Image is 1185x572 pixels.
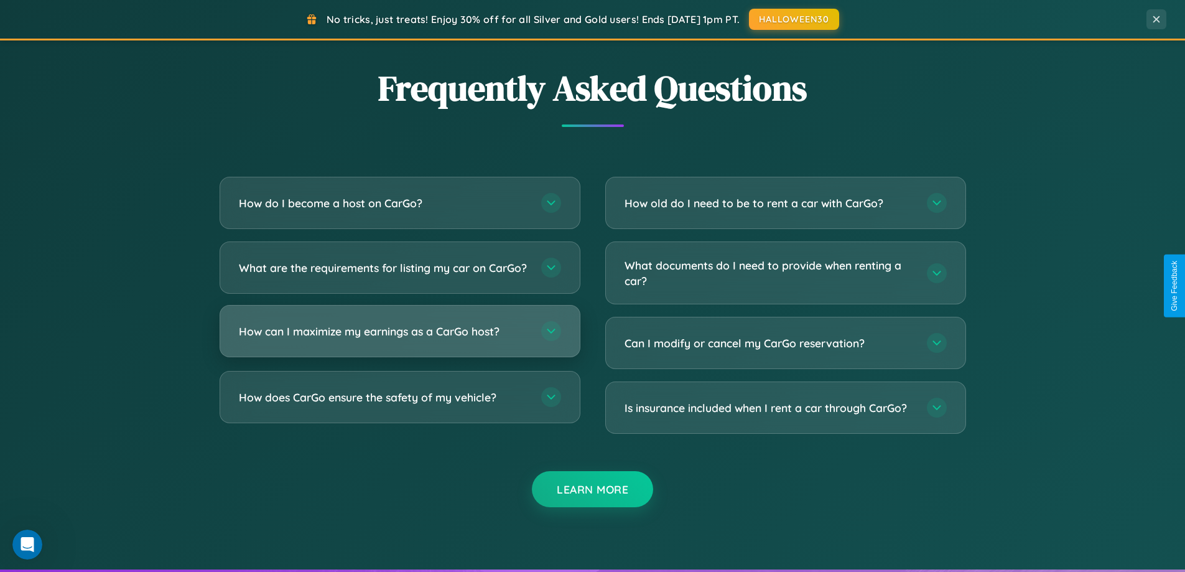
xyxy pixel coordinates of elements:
[749,9,839,30] button: HALLOWEEN30
[625,195,914,211] h3: How old do I need to be to rent a car with CarGo?
[532,471,653,507] button: Learn More
[625,258,914,288] h3: What documents do I need to provide when renting a car?
[220,64,966,112] h2: Frequently Asked Questions
[239,260,529,276] h3: What are the requirements for listing my car on CarGo?
[239,324,529,339] h3: How can I maximize my earnings as a CarGo host?
[12,530,42,560] iframe: Intercom live chat
[625,400,914,416] h3: Is insurance included when I rent a car through CarGo?
[239,195,529,211] h3: How do I become a host on CarGo?
[1170,261,1179,311] div: Give Feedback
[239,390,529,405] h3: How does CarGo ensure the safety of my vehicle?
[327,13,740,26] span: No tricks, just treats! Enjoy 30% off for all Silver and Gold users! Ends [DATE] 1pm PT.
[625,335,914,351] h3: Can I modify or cancel my CarGo reservation?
